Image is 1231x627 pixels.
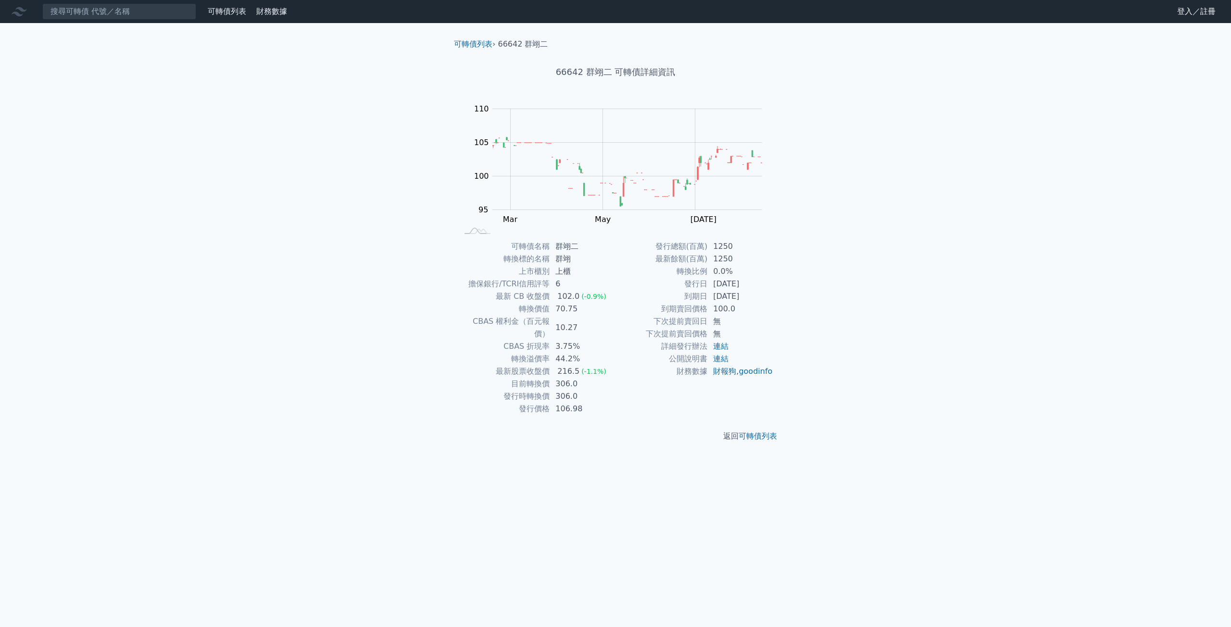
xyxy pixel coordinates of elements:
[615,353,707,365] td: 公開說明書
[550,240,615,253] td: 群翊二
[615,265,707,278] td: 轉換比例
[707,240,773,253] td: 1250
[595,215,611,224] tspan: May
[707,315,773,328] td: 無
[458,315,550,340] td: CBAS 權利金（百元報價）
[458,253,550,265] td: 轉換標的名稱
[550,403,615,415] td: 106.98
[550,303,615,315] td: 70.75
[458,340,550,353] td: CBAS 折現率
[458,290,550,303] td: 最新 CB 收盤價
[615,340,707,353] td: 詳細發行辦法
[474,104,489,113] tspan: 110
[458,390,550,403] td: 發行時轉換價
[615,290,707,303] td: 到期日
[707,253,773,265] td: 1250
[458,265,550,278] td: 上市櫃別
[42,3,196,20] input: 搜尋可轉債 代號／名稱
[550,265,615,278] td: 上櫃
[256,7,287,16] a: 財務數據
[446,430,785,442] p: 返回
[615,253,707,265] td: 最新餘額(百萬)
[550,315,615,340] td: 10.27
[458,278,550,290] td: 擔保銀行/TCRI信用評等
[458,240,550,253] td: 可轉債名稱
[555,365,581,378] div: 216.5
[739,367,772,376] a: goodinfo
[458,403,550,415] td: 發行價格
[581,368,606,375] span: (-1.1%)
[458,378,550,390] td: 目前轉換價
[615,365,707,378] td: 財務數據
[458,303,550,315] td: 轉換價值
[458,353,550,365] td: 轉換溢價率
[454,39,492,49] a: 可轉債列表
[615,315,707,328] td: 下次提前賣回日
[550,378,615,390] td: 306.0
[458,365,550,378] td: 最新股票收盤價
[550,340,615,353] td: 3.75%
[739,431,777,441] a: 可轉債列表
[713,367,736,376] a: 財報狗
[615,278,707,290] td: 發行日
[615,240,707,253] td: 發行總額(百萬)
[469,104,777,224] g: Chart
[555,290,581,303] div: 102.0
[707,278,773,290] td: [DATE]
[550,390,615,403] td: 306.0
[498,38,548,50] li: 66642 群翊二
[474,172,489,181] tspan: 100
[1169,4,1223,19] a: 登入／註冊
[208,7,246,16] a: 可轉債列表
[707,290,773,303] td: [DATE]
[707,303,773,315] td: 100.0
[713,354,729,363] a: 連結
[478,205,488,214] tspan: 95
[615,328,707,340] td: 下次提前賣回價格
[474,138,489,147] tspan: 105
[713,342,729,351] a: 連結
[550,253,615,265] td: 群翊
[691,215,716,224] tspan: [DATE]
[550,278,615,290] td: 6
[454,38,495,50] li: ›
[581,293,606,300] span: (-0.9%)
[503,215,518,224] tspan: Mar
[446,65,785,79] h1: 66642 群翊二 可轉債詳細資訊
[615,303,707,315] td: 到期賣回價格
[707,328,773,340] td: 無
[550,353,615,365] td: 44.2%
[707,265,773,278] td: 0.0%
[707,365,773,378] td: ,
